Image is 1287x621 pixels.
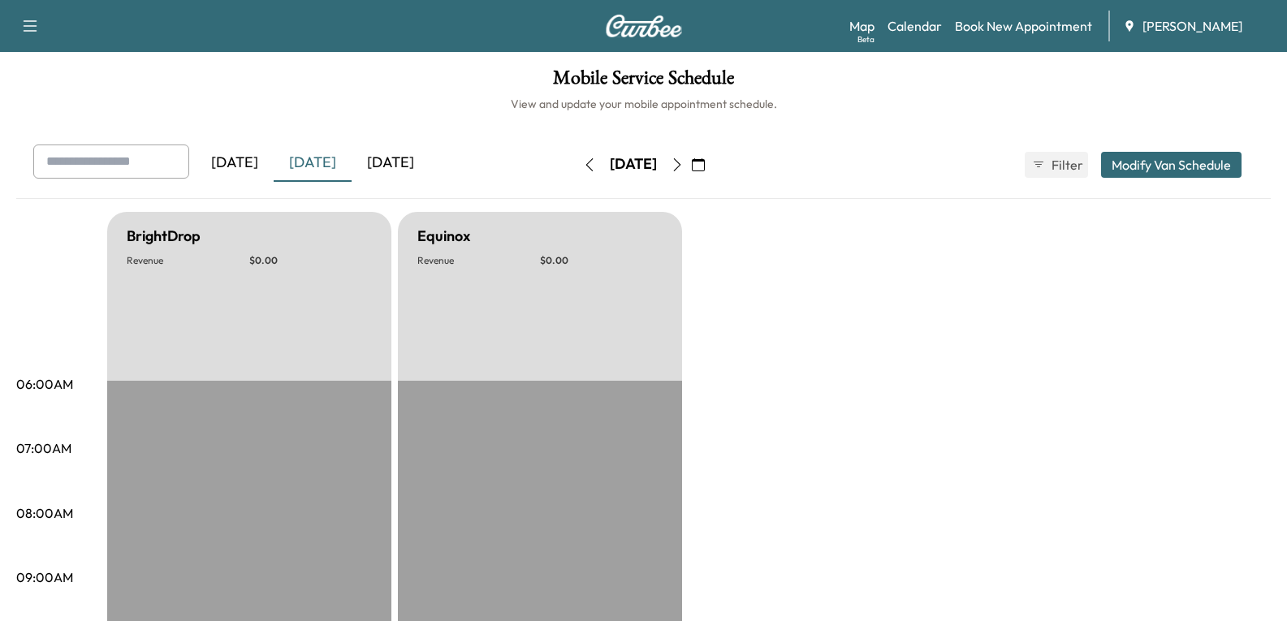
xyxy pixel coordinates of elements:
p: $ 0.00 [540,254,663,267]
p: Revenue [417,254,540,267]
a: Book New Appointment [955,16,1092,36]
h1: Mobile Service Schedule [16,68,1271,96]
p: 09:00AM [16,567,73,587]
button: Filter [1025,152,1088,178]
p: $ 0.00 [249,254,372,267]
div: Beta [857,33,875,45]
button: Modify Van Schedule [1101,152,1242,178]
div: [DATE] [610,154,657,175]
p: 07:00AM [16,438,71,458]
p: Revenue [127,254,249,267]
h5: Equinox [417,225,470,248]
a: MapBeta [849,16,875,36]
p: 06:00AM [16,374,73,394]
p: 08:00AM [16,503,73,523]
img: Curbee Logo [605,15,683,37]
h6: View and update your mobile appointment schedule. [16,96,1271,112]
div: [DATE] [352,144,430,182]
h5: BrightDrop [127,225,201,248]
span: [PERSON_NAME] [1142,16,1242,36]
div: [DATE] [196,144,274,182]
a: Calendar [888,16,942,36]
span: Filter [1052,155,1081,175]
div: [DATE] [274,144,352,182]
